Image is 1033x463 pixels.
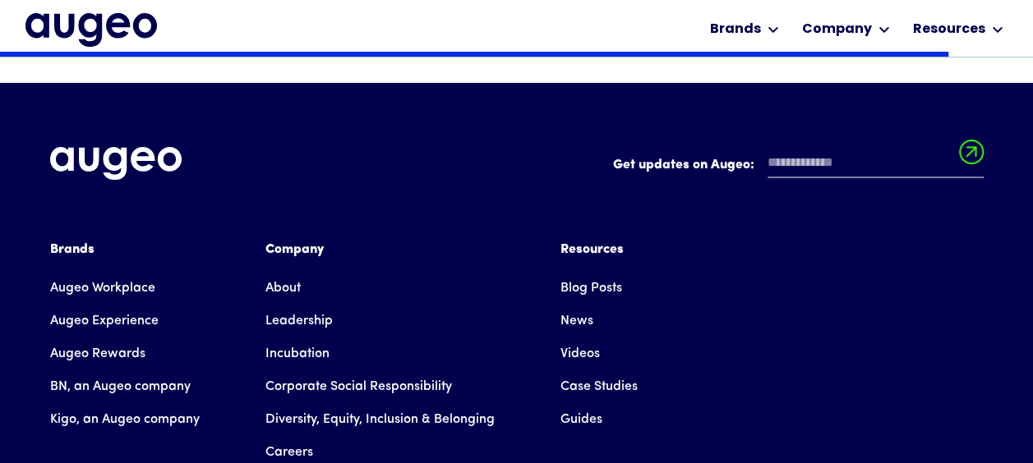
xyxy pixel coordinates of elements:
[265,305,333,337] a: Leadership
[560,272,622,305] a: Blog Posts
[50,147,182,181] img: Augeo's full logo in white.
[802,20,872,39] div: Company
[265,403,495,436] a: Diversity, Equity, Inclusion & Belonging
[265,240,495,259] div: Company
[50,272,155,305] a: Augeo Workplace
[50,305,159,337] a: Augeo Experience
[50,370,191,403] a: BN, an Augeo company
[265,337,330,370] a: Incubation
[560,337,600,370] a: Videos
[25,13,157,46] img: Augeo's full logo in midnight blue.
[560,305,593,337] a: News
[710,20,761,39] div: Brands
[265,370,452,403] a: Corporate Social Responsibility
[265,272,301,305] a: About
[913,20,985,39] div: Resources
[25,13,157,46] a: home
[50,403,200,436] a: Kigo, an Augeo company
[560,403,602,436] a: Guides
[560,240,638,259] div: Resources
[613,155,754,175] label: Get updates on Augeo:
[613,147,984,186] form: Email Form
[50,337,145,370] a: Augeo Rewards
[50,240,200,259] div: Brands
[959,140,984,174] input: Submit
[560,370,638,403] a: Case Studies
